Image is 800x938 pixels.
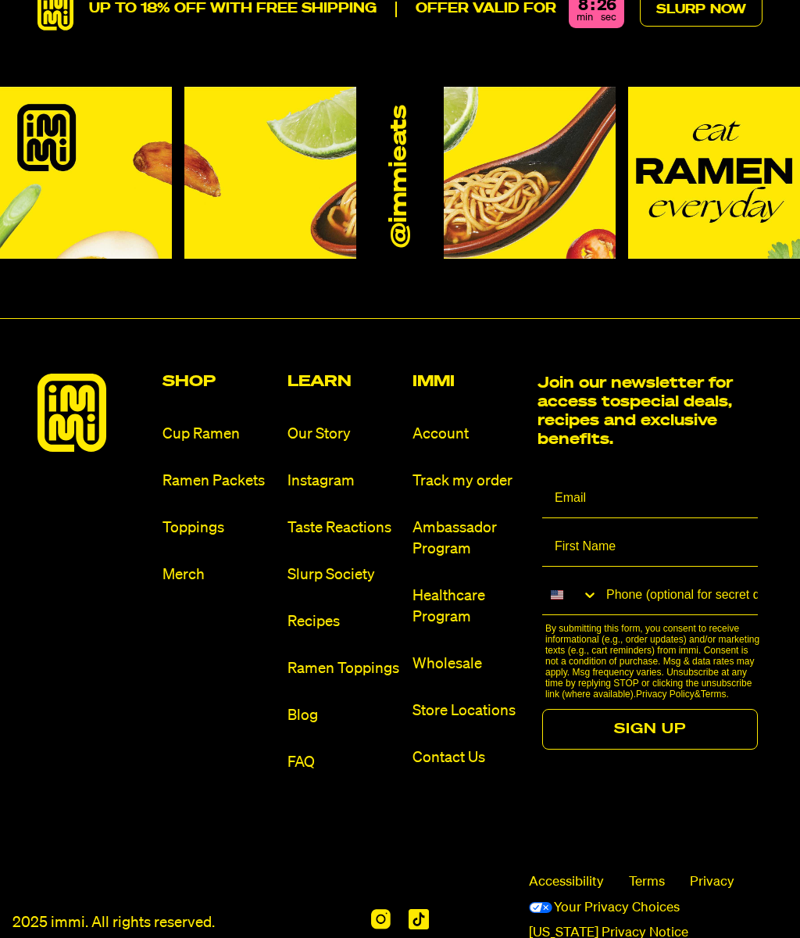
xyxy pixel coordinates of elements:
[701,689,727,700] a: Terms
[89,2,377,17] p: Up to 18% off with free shipping
[628,87,800,259] img: Instagram
[287,564,400,585] a: Slurp Society
[395,2,556,17] p: Offer valid for
[412,374,525,389] h2: Immi
[636,689,695,700] a: Privacy Policy
[412,585,525,628] a: Healthcare Program
[287,424,400,445] a: Our Story
[542,709,758,750] button: SIGN UP
[601,13,616,23] span: sec
[598,576,758,614] input: Phone (optional for secret deals)
[162,374,275,389] h2: Shop
[577,13,593,23] span: min
[537,374,762,449] h2: Join our newsletter for access to special deals, recipes and exclusive benefits.
[529,899,680,918] a: Your Privacy Choices
[629,873,665,892] a: Terms
[287,705,400,726] a: Blog
[412,747,525,768] a: Contact Us
[162,564,275,585] a: Merch
[412,653,525,675] a: Wholesale
[412,517,525,560] a: Ambassador Program
[551,589,563,601] img: United States
[287,471,400,492] a: Instagram
[37,374,106,452] img: immieats
[690,873,734,892] a: Privacy
[287,658,400,679] a: Ramen Toppings
[542,479,758,518] input: Email
[287,374,400,389] h2: Learn
[162,424,275,445] a: Cup Ramen
[542,576,598,614] button: Search Countries
[162,517,275,539] a: Toppings
[409,909,429,929] img: Tiktok
[371,909,391,929] img: Instagram
[529,902,552,913] img: California Consumer Privacy Act (CCPA) Opt-Out Icon
[412,471,525,492] a: Track my order
[529,873,604,892] span: Accessibility
[444,87,616,259] img: Instagram
[545,623,762,700] p: By submitting this form, you consent to receive informational (e.g., order updates) and/or market...
[8,865,169,930] iframe: Marketing Popup
[287,517,400,539] a: Taste Reactions
[542,528,758,567] input: First Name
[387,106,414,248] a: @immieats
[412,700,525,721] a: Store Locations
[287,611,400,632] a: Recipes
[162,471,275,492] a: Ramen Packets
[412,424,525,445] a: Account
[287,752,400,773] a: FAQ
[184,87,356,259] img: Instagram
